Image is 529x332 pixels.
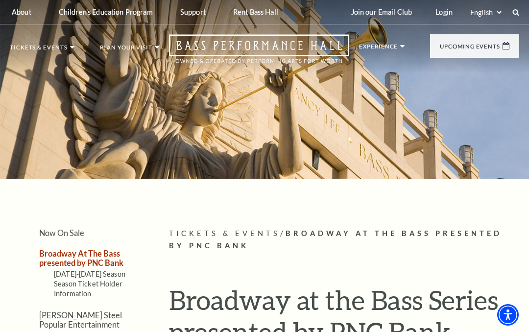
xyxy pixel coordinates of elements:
p: / [169,228,519,252]
p: Children's Education Program [59,8,153,16]
p: Plan Your Visit [100,45,153,55]
select: Select: [468,8,503,17]
a: [PERSON_NAME] Steel Popular Entertainment [39,310,122,329]
p: Tickets & Events [10,45,68,55]
span: Tickets & Events [169,229,280,237]
a: Season Ticket Holder Information [54,280,122,298]
a: Broadway At The Bass presented by PNC Bank [39,249,123,267]
p: Upcoming Events [440,44,500,54]
p: Rent Bass Hall [233,8,278,16]
a: Now On Sale [39,228,84,237]
a: Open this option [159,34,359,73]
div: Accessibility Menu [497,304,519,326]
p: Experience [359,44,398,54]
a: [DATE]-[DATE] Season [54,270,125,278]
span: Broadway At The Bass presented by PNC Bank [169,229,502,250]
p: About [12,8,31,16]
p: Support [180,8,206,16]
